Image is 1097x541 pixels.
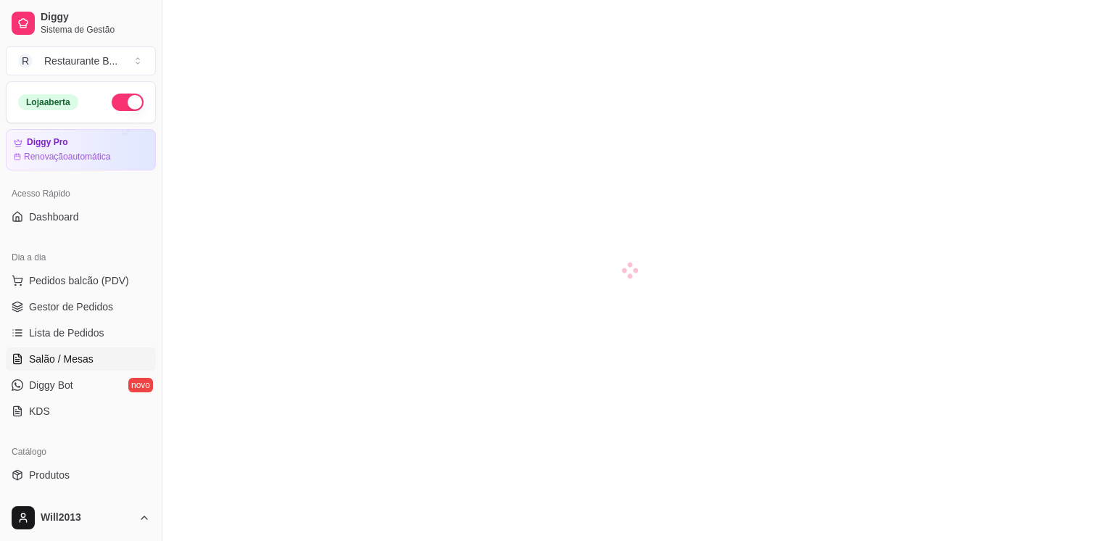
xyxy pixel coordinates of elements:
span: Dashboard [29,210,79,224]
a: Complementos [6,490,156,513]
div: Catálogo [6,440,156,463]
a: Diggy ProRenovaçãoautomática [6,129,156,170]
span: Pedidos balcão (PDV) [29,273,129,288]
span: Will2013 [41,511,133,524]
span: KDS [29,404,50,418]
span: Gestor de Pedidos [29,300,113,314]
a: Gestor de Pedidos [6,295,156,318]
article: Renovação automática [24,151,110,162]
article: Diggy Pro [27,137,68,148]
div: Dia a dia [6,246,156,269]
a: KDS [6,400,156,423]
span: Complementos [29,494,97,508]
span: Diggy Bot [29,378,73,392]
button: Alterar Status [112,94,144,111]
span: Sistema de Gestão [41,24,150,36]
a: Diggy Botnovo [6,373,156,397]
div: Restaurante B ... [44,54,117,68]
span: Salão / Mesas [29,352,94,366]
div: Acesso Rápido [6,182,156,205]
span: Diggy [41,11,150,24]
span: R [18,54,33,68]
span: Produtos [29,468,70,482]
a: Dashboard [6,205,156,228]
span: Lista de Pedidos [29,326,104,340]
button: Pedidos balcão (PDV) [6,269,156,292]
a: Lista de Pedidos [6,321,156,344]
a: DiggySistema de Gestão [6,6,156,41]
a: Produtos [6,463,156,487]
button: Will2013 [6,500,156,535]
div: Loja aberta [18,94,78,110]
a: Salão / Mesas [6,347,156,371]
button: Select a team [6,46,156,75]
